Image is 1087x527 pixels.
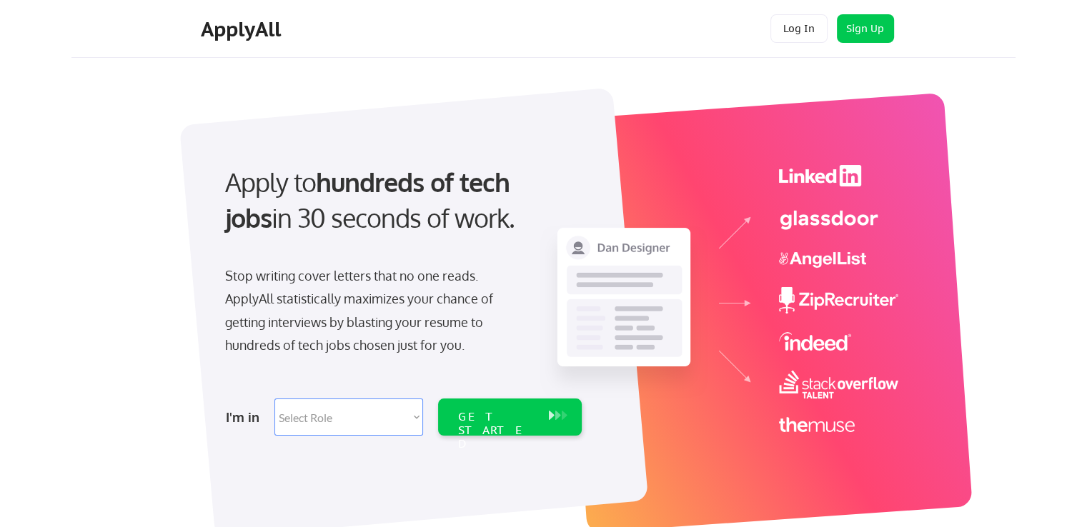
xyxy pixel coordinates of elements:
div: GET STARTED [458,410,535,451]
button: Log In [770,14,828,43]
div: ApplyAll [201,17,285,41]
div: I'm in [226,406,266,428]
div: Stop writing cover letters that no one reads. ApplyAll statistically maximizes your chance of get... [225,264,519,357]
button: Sign Up [837,14,894,43]
div: Apply to in 30 seconds of work. [225,164,576,236]
strong: hundreds of tech jobs [225,166,516,234]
